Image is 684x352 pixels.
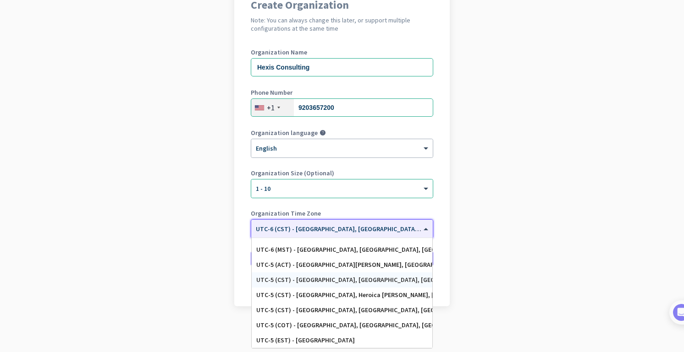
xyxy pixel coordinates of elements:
label: Organization Size (Optional) [251,170,433,176]
input: What is the name of your organization? [251,58,433,76]
div: +1 [267,103,275,112]
div: UTC-5 (EST) - [GEOGRAPHIC_DATA] [256,336,428,344]
label: Phone Number [251,89,433,96]
i: help [320,130,326,136]
label: Organization Time Zone [251,210,433,217]
div: UTC-6 (MST) - [GEOGRAPHIC_DATA], [GEOGRAPHIC_DATA], [GEOGRAPHIC_DATA], [US_STATE][GEOGRAPHIC_DATA] [256,246,428,254]
button: Create Organization [251,250,433,267]
label: Organization Name [251,49,433,55]
div: UTC-5 (CST) - [GEOGRAPHIC_DATA], [GEOGRAPHIC_DATA], [GEOGRAPHIC_DATA], [GEOGRAPHIC_DATA] [256,276,428,284]
div: UTC-5 (CST) - [GEOGRAPHIC_DATA], Heroica [PERSON_NAME], [GEOGRAPHIC_DATA], [GEOGRAPHIC_DATA] [256,291,428,299]
div: UTC-5 (CST) - [GEOGRAPHIC_DATA], [GEOGRAPHIC_DATA], [GEOGRAPHIC_DATA], [GEOGRAPHIC_DATA] [256,306,428,314]
input: 201-555-0123 [251,98,433,117]
div: UTC-5 (COT) - [GEOGRAPHIC_DATA], [GEOGRAPHIC_DATA], [GEOGRAPHIC_DATA], [GEOGRAPHIC_DATA] [256,321,428,329]
label: Organization language [251,130,318,136]
div: Options List [252,238,432,348]
h2: Note: You can always change this later, or support multiple configurations at the same time [251,16,433,32]
div: UTC-5 (ACT) - [GEOGRAPHIC_DATA][PERSON_NAME], [GEOGRAPHIC_DATA], Senador [PERSON_NAME], [PERSON_N... [256,261,428,269]
div: Go back [251,283,433,290]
